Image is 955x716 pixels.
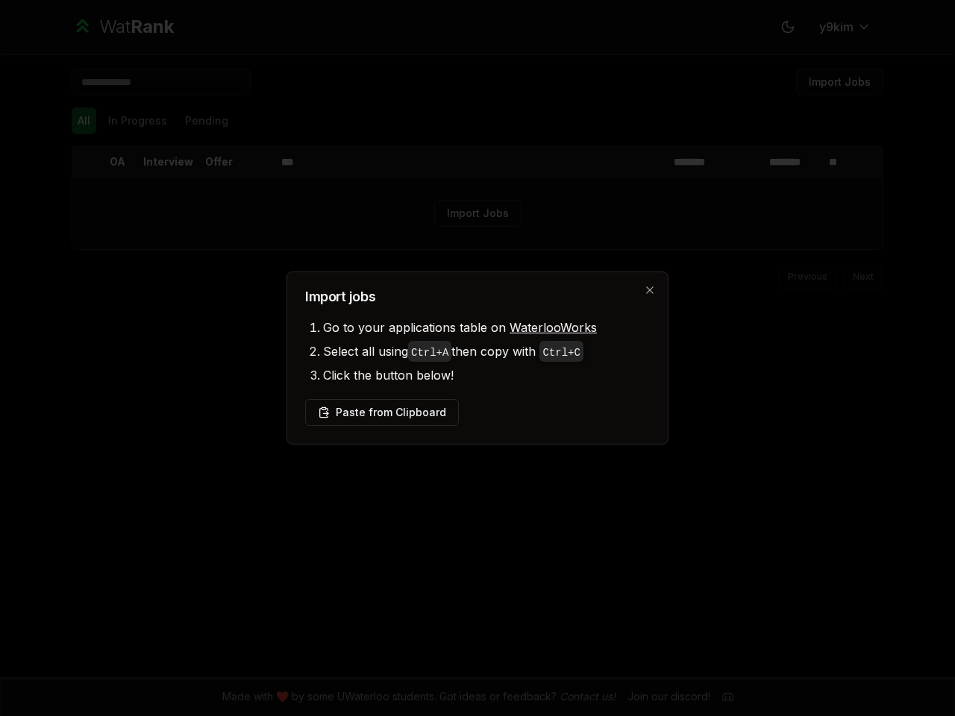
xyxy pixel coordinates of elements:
[323,363,650,387] li: Click the button below!
[510,320,597,335] a: WaterlooWorks
[305,290,650,304] h2: Import jobs
[323,315,650,339] li: Go to your applications table on
[542,347,580,359] code: Ctrl+ C
[411,347,448,359] code: Ctrl+ A
[305,399,459,426] button: Paste from Clipboard
[323,339,650,363] li: Select all using then copy with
